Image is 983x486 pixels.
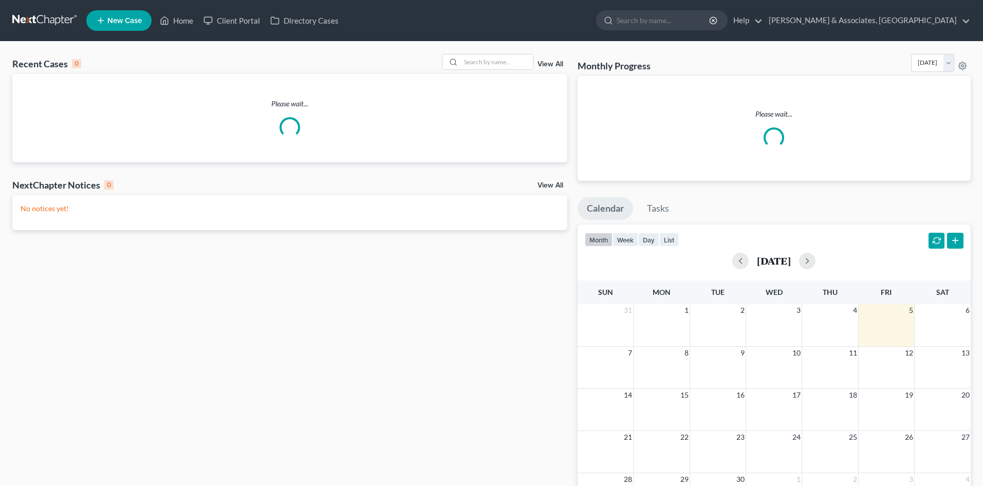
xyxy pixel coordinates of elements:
[586,109,962,119] p: Please wait...
[960,347,971,359] span: 13
[791,347,802,359] span: 10
[735,389,746,401] span: 16
[936,288,949,296] span: Sat
[623,431,633,443] span: 21
[848,431,858,443] span: 25
[12,58,81,70] div: Recent Cases
[908,473,914,485] span: 3
[623,304,633,316] span: 31
[537,61,563,68] a: View All
[852,304,858,316] span: 4
[679,431,690,443] span: 22
[728,11,763,30] a: Help
[638,197,678,220] a: Tasks
[155,11,198,30] a: Home
[653,288,671,296] span: Mon
[904,389,914,401] span: 19
[623,389,633,401] span: 14
[965,304,971,316] span: 6
[764,11,970,30] a: [PERSON_NAME] & Associates, [GEOGRAPHIC_DATA]
[679,473,690,485] span: 29
[12,99,567,109] p: Please wait...
[104,180,114,190] div: 0
[795,473,802,485] span: 1
[757,255,791,266] h2: [DATE]
[904,431,914,443] span: 26
[578,197,633,220] a: Calendar
[198,11,265,30] a: Client Portal
[739,304,746,316] span: 2
[908,304,914,316] span: 5
[848,389,858,401] span: 18
[848,347,858,359] span: 11
[679,389,690,401] span: 15
[852,473,858,485] span: 2
[766,288,783,296] span: Wed
[791,389,802,401] span: 17
[578,60,651,72] h3: Monthly Progress
[823,288,838,296] span: Thu
[627,347,633,359] span: 7
[711,288,725,296] span: Tue
[795,304,802,316] span: 3
[904,347,914,359] span: 12
[735,473,746,485] span: 30
[683,304,690,316] span: 1
[683,347,690,359] span: 8
[617,11,711,30] input: Search by name...
[960,389,971,401] span: 20
[585,233,613,247] button: month
[107,17,142,25] span: New Case
[598,288,613,296] span: Sun
[461,54,533,69] input: Search by name...
[791,431,802,443] span: 24
[735,431,746,443] span: 23
[537,182,563,189] a: View All
[265,11,344,30] a: Directory Cases
[12,179,114,191] div: NextChapter Notices
[623,473,633,485] span: 28
[739,347,746,359] span: 9
[72,59,81,68] div: 0
[960,431,971,443] span: 27
[638,233,659,247] button: day
[613,233,638,247] button: week
[965,473,971,485] span: 4
[659,233,679,247] button: list
[21,203,559,214] p: No notices yet!
[881,288,892,296] span: Fri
